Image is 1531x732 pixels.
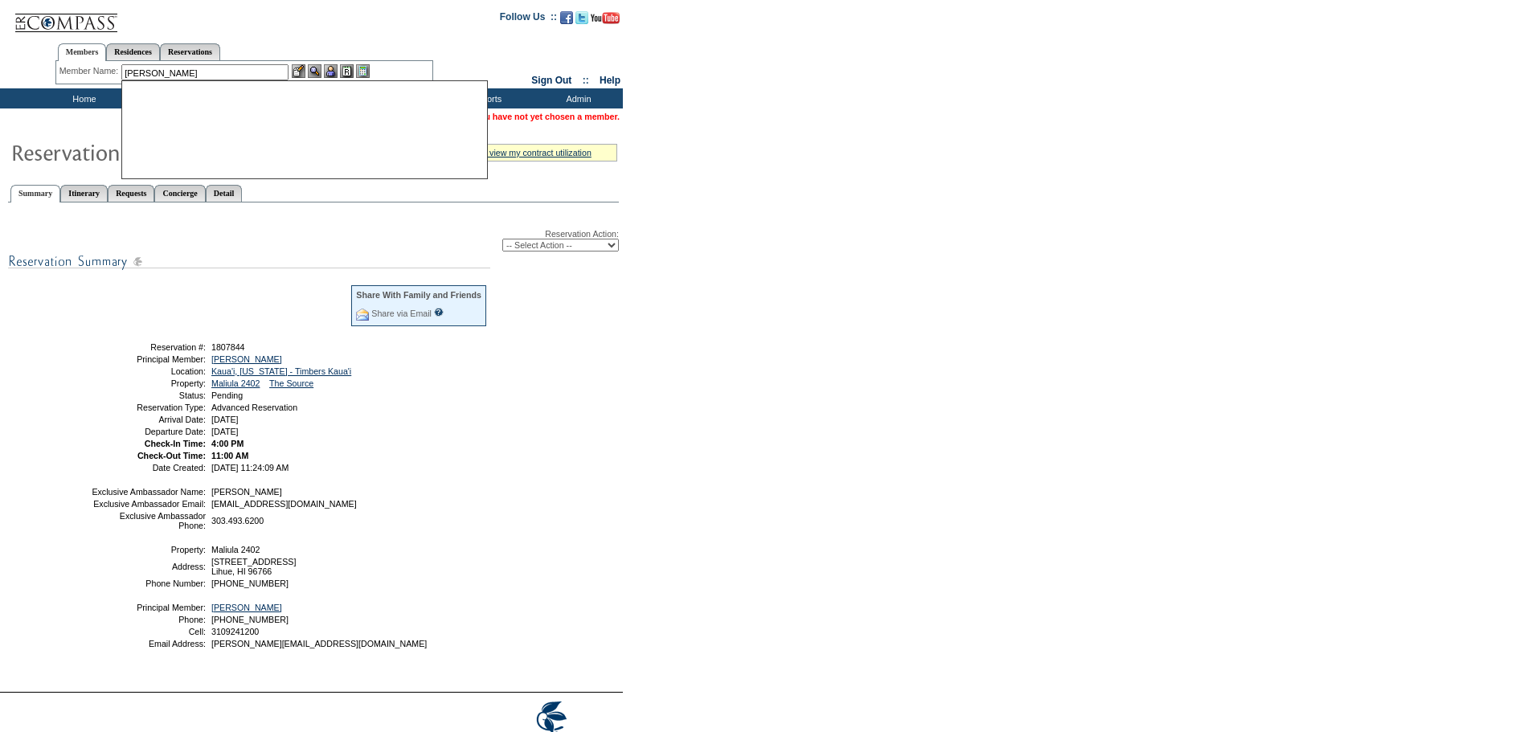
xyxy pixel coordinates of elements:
[108,185,154,202] a: Requests
[91,487,206,497] td: Exclusive Ambassador Name:
[211,615,289,624] span: [PHONE_NUMBER]
[211,439,244,448] span: 4:00 PM
[91,511,206,530] td: Exclusive Ambassador Phone:
[91,579,206,588] td: Phone Number:
[560,16,573,26] a: Become our fan on Facebook
[211,354,282,364] a: [PERSON_NAME]
[91,378,206,388] td: Property:
[8,251,490,272] img: subTtlResSummary.gif
[475,112,620,121] span: You have not yet chosen a member.
[600,75,620,86] a: Help
[91,603,206,612] td: Principal Member:
[356,64,370,78] img: b_calculator.gif
[308,64,321,78] img: View
[160,43,220,60] a: Reservations
[60,185,108,202] a: Itinerary
[211,366,351,376] a: Kaua'i, [US_STATE] - Timbers Kaua'i
[211,516,264,525] span: 303.493.6200
[58,43,107,61] a: Members
[36,88,129,108] td: Home
[10,185,60,202] a: Summary
[91,342,206,352] td: Reservation #:
[583,75,589,86] span: ::
[91,427,206,436] td: Departure Date:
[211,487,282,497] span: [PERSON_NAME]
[91,403,206,412] td: Reservation Type:
[591,16,620,26] a: Subscribe to our YouTube Channel
[91,366,206,376] td: Location:
[211,627,259,636] span: 3109241200
[91,557,206,576] td: Address:
[211,463,289,472] span: [DATE] 11:24:09 AM
[154,185,205,202] a: Concierge
[91,463,206,472] td: Date Created:
[292,64,305,78] img: b_edit.gif
[211,451,248,460] span: 11:00 AM
[211,403,297,412] span: Advanced Reservation
[340,64,354,78] img: Reservations
[91,545,206,554] td: Property:
[530,88,623,108] td: Admin
[482,148,592,157] a: » view my contract utilization
[591,12,620,24] img: Subscribe to our YouTube Channel
[531,75,571,86] a: Sign Out
[211,499,357,509] span: [EMAIL_ADDRESS][DOMAIN_NAME]
[8,229,619,251] div: Reservation Action:
[324,64,338,78] img: Impersonate
[91,627,206,636] td: Cell:
[211,545,260,554] span: Maliula 2402
[91,354,206,364] td: Principal Member:
[211,378,260,388] a: Maliula 2402
[356,290,481,300] div: Share With Family and Friends
[145,439,206,448] strong: Check-In Time:
[10,136,332,168] img: Reservaton Summary
[211,639,427,648] span: [PERSON_NAME][EMAIL_ADDRESS][DOMAIN_NAME]
[91,415,206,424] td: Arrival Date:
[211,579,289,588] span: [PHONE_NUMBER]
[211,557,296,576] span: [STREET_ADDRESS] Lihue, HI 96766
[206,185,243,202] a: Detail
[91,615,206,624] td: Phone:
[91,391,206,400] td: Status:
[137,451,206,460] strong: Check-Out Time:
[211,427,239,436] span: [DATE]
[269,378,313,388] a: The Source
[211,603,282,612] a: [PERSON_NAME]
[575,16,588,26] a: Follow us on Twitter
[211,342,245,352] span: 1807844
[59,64,121,78] div: Member Name:
[500,10,557,29] td: Follow Us ::
[434,308,444,317] input: What is this?
[106,43,160,60] a: Residences
[575,11,588,24] img: Follow us on Twitter
[91,639,206,648] td: Email Address:
[211,415,239,424] span: [DATE]
[91,499,206,509] td: Exclusive Ambassador Email:
[560,11,573,24] img: Become our fan on Facebook
[211,391,243,400] span: Pending
[371,309,432,318] a: Share via Email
